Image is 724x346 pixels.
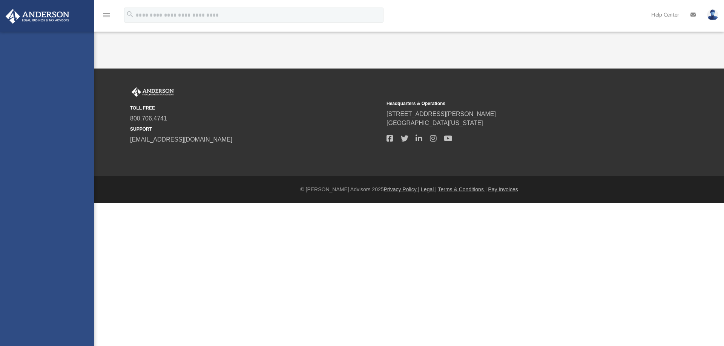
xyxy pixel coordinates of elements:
a: [STREET_ADDRESS][PERSON_NAME] [387,111,496,117]
a: [EMAIL_ADDRESS][DOMAIN_NAME] [130,136,232,143]
a: Privacy Policy | [384,186,420,192]
small: Headquarters & Operations [387,100,638,107]
div: © [PERSON_NAME] Advisors 2025 [94,186,724,194]
a: Legal | [421,186,437,192]
a: 800.706.4741 [130,115,167,122]
small: TOLL FREE [130,105,381,111]
a: Terms & Conditions | [438,186,487,192]
img: Anderson Advisors Platinum Portal [3,9,72,24]
a: [GEOGRAPHIC_DATA][US_STATE] [387,120,483,126]
i: menu [102,11,111,20]
a: menu [102,14,111,20]
img: User Pic [707,9,718,20]
i: search [126,10,134,18]
small: SUPPORT [130,126,381,133]
img: Anderson Advisors Platinum Portal [130,87,175,97]
a: Pay Invoices [488,186,518,192]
